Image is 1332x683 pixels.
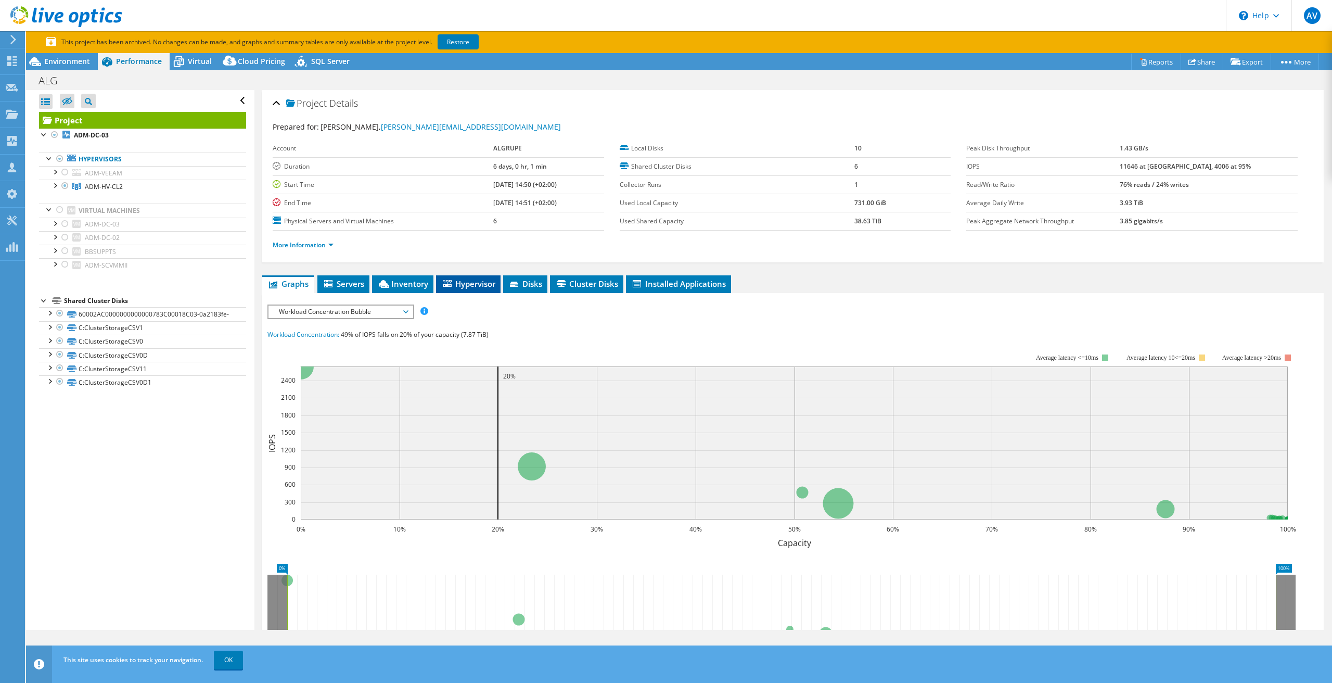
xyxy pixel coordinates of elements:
span: Details [329,97,358,109]
a: Restore [438,34,479,49]
label: Peak Aggregate Network Throughput [966,216,1120,226]
label: Shared Cluster Disks [620,161,854,172]
b: 6 [493,217,497,225]
text: 70% [985,525,998,534]
a: Project [39,112,246,129]
text: IOPS [266,434,278,452]
label: Physical Servers and Virtual Machines [273,216,493,226]
label: Used Shared Capacity [620,216,854,226]
label: IOPS [966,161,1120,172]
span: AV [1304,7,1321,24]
span: ADM-DC-03 [85,220,120,229]
span: Workload Concentration Bubble [274,306,407,318]
b: 1.43 GB/s [1120,144,1148,153]
a: C:ClusterStorageCSV1 [39,321,246,335]
a: ADM-VEEAM [39,166,246,180]
label: Read/Write Ratio [966,180,1120,190]
text: 2100 [281,393,296,402]
label: Start Time [273,180,493,190]
p: This project has been archived. No changes can be made, and graphs and summary tables are only av... [46,36,556,48]
text: Average latency >20ms [1222,354,1281,361]
text: 100% [1280,525,1296,534]
label: Prepared for: [273,122,319,132]
label: End Time [273,198,493,208]
span: Virtual [188,56,212,66]
b: 11646 at [GEOGRAPHIC_DATA], 4006 at 95% [1120,162,1251,171]
span: Hypervisor [441,279,495,289]
tspan: Average latency 10<=20ms [1126,354,1195,361]
label: Collector Runs [620,180,854,190]
span: Graphs [267,279,309,289]
b: [DATE] 14:51 (+02:00) [493,198,557,207]
b: 1 [854,180,858,189]
a: ADM-DC-02 [39,231,246,245]
b: ALGRUPE [493,144,522,153]
a: Export [1223,54,1271,70]
text: 60% [887,525,899,534]
text: 80% [1084,525,1097,534]
b: 76% reads / 24% writes [1120,180,1189,189]
a: OK [214,651,243,669]
a: ADM-HV-CL2 [39,180,246,193]
span: Installed Applications [631,279,726,289]
span: BBSUPPTS [85,247,116,256]
tspan: Average latency <=10ms [1036,354,1098,361]
a: ADM-DC-03 [39,218,246,231]
text: 30% [591,525,603,534]
span: Project [286,98,327,109]
a: ADM-DC-03 [39,129,246,142]
span: Cloud Pricing [238,56,285,66]
text: Capacity [778,537,812,549]
div: Shared Cluster Disks [64,295,246,307]
b: 38.63 TiB [854,217,881,225]
b: 6 days, 0 hr, 1 min [493,162,547,171]
text: 600 [285,480,296,489]
a: [PERSON_NAME][EMAIL_ADDRESS][DOMAIN_NAME] [381,122,561,132]
label: Average Daily Write [966,198,1120,208]
text: 0% [297,525,305,534]
span: Workload Concentration: [267,330,339,339]
span: Performance [116,56,162,66]
text: 900 [285,463,296,472]
a: C:ClusterStorageCSV11 [39,362,246,375]
label: Duration [273,161,493,172]
span: This site uses cookies to track your navigation. [63,655,203,664]
text: 10% [393,525,406,534]
text: 1200 [281,446,296,454]
a: Reports [1131,54,1181,70]
label: Peak Disk Throughput [966,143,1120,154]
span: ADM-HV-CL2 [85,182,123,191]
a: Virtual Machines [39,204,246,217]
a: More Information [273,241,334,249]
a: 60002AC0000000000000783C00018C03-0a2183fe- [39,307,246,321]
text: 50% [788,525,801,534]
span: Disks [508,279,542,289]
text: 2400 [281,376,296,385]
h1: ALG [34,75,73,86]
text: 0 [292,515,296,524]
span: Inventory [377,279,428,289]
text: 40% [689,525,702,534]
a: C:ClusterStorageCSV0D [39,348,246,362]
text: 300 [285,498,296,507]
a: BBSUPPTS [39,245,246,258]
span: ADM-VEEAM [85,169,122,178]
a: Hypervisors [39,153,246,166]
label: Used Local Capacity [620,198,854,208]
span: ADM-DC-02 [85,233,120,242]
label: Local Disks [620,143,854,154]
label: Account [273,143,493,154]
a: ADM-SCVMMII [39,258,246,272]
span: 49% of IOPS falls on 20% of your capacity (7.87 TiB) [341,330,489,339]
span: ADM-SCVMMII [85,261,127,270]
span: [PERSON_NAME], [321,122,561,132]
b: [DATE] 14:50 (+02:00) [493,180,557,189]
b: 3.93 TiB [1120,198,1143,207]
span: Cluster Disks [555,279,618,289]
a: More [1271,54,1319,70]
svg: \n [1239,11,1248,20]
b: 10 [854,144,862,153]
a: C:ClusterStorageCSV0D1 [39,375,246,389]
a: Share [1181,54,1223,70]
text: 1500 [281,428,296,437]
